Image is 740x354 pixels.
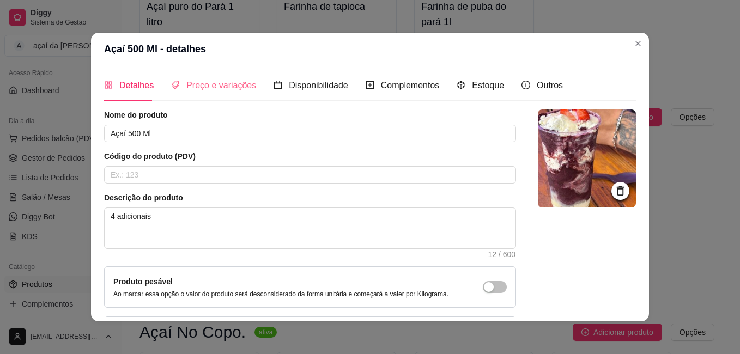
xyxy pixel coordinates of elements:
span: Outros [537,81,563,90]
input: Ex.: Hamburguer de costela [104,125,516,142]
span: calendar [274,81,282,89]
input: Ex.: 123 [104,166,516,184]
article: Nome do produto [104,109,516,120]
span: Complementos [381,81,440,90]
article: Código do produto (PDV) [104,151,516,162]
header: Açaí 500 Ml - detalhes [91,33,649,65]
article: Descrição do produto [104,192,516,203]
span: tags [171,81,180,89]
textarea: 4 adicionais [105,208,515,248]
span: Disponibilidade [289,81,348,90]
button: Close [629,35,647,52]
span: info-circle [521,81,530,89]
span: code-sandbox [457,81,465,89]
p: Ao marcar essa opção o valor do produto será desconsiderado da forma unitária e começará a valer ... [113,290,448,298]
label: Produto pesável [113,277,173,286]
span: Detalhes [119,81,154,90]
img: logo da loja [538,109,636,207]
span: Estoque [472,81,504,90]
span: Preço e variações [186,81,256,90]
span: plus-square [366,81,374,89]
span: appstore [104,81,113,89]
